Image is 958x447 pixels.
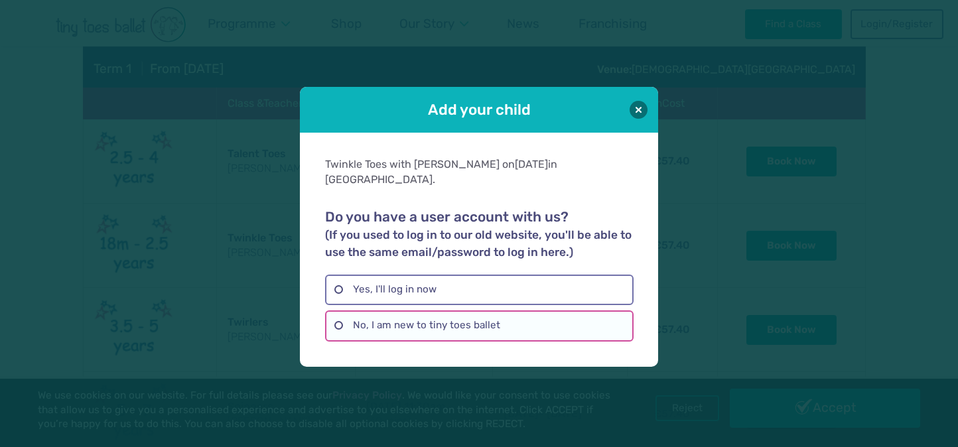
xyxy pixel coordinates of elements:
h2: Do you have a user account with us? [325,209,633,261]
label: Yes, I'll log in now [325,275,633,305]
label: No, I am new to tiny toes ballet [325,310,633,341]
h1: Add your child [337,99,621,120]
small: (If you used to log in to our old website, you'll be able to use the same email/password to log i... [325,228,632,259]
div: Twinkle Toes with [PERSON_NAME] on in [GEOGRAPHIC_DATA]. [325,157,633,187]
span: [DATE] [515,158,548,170]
